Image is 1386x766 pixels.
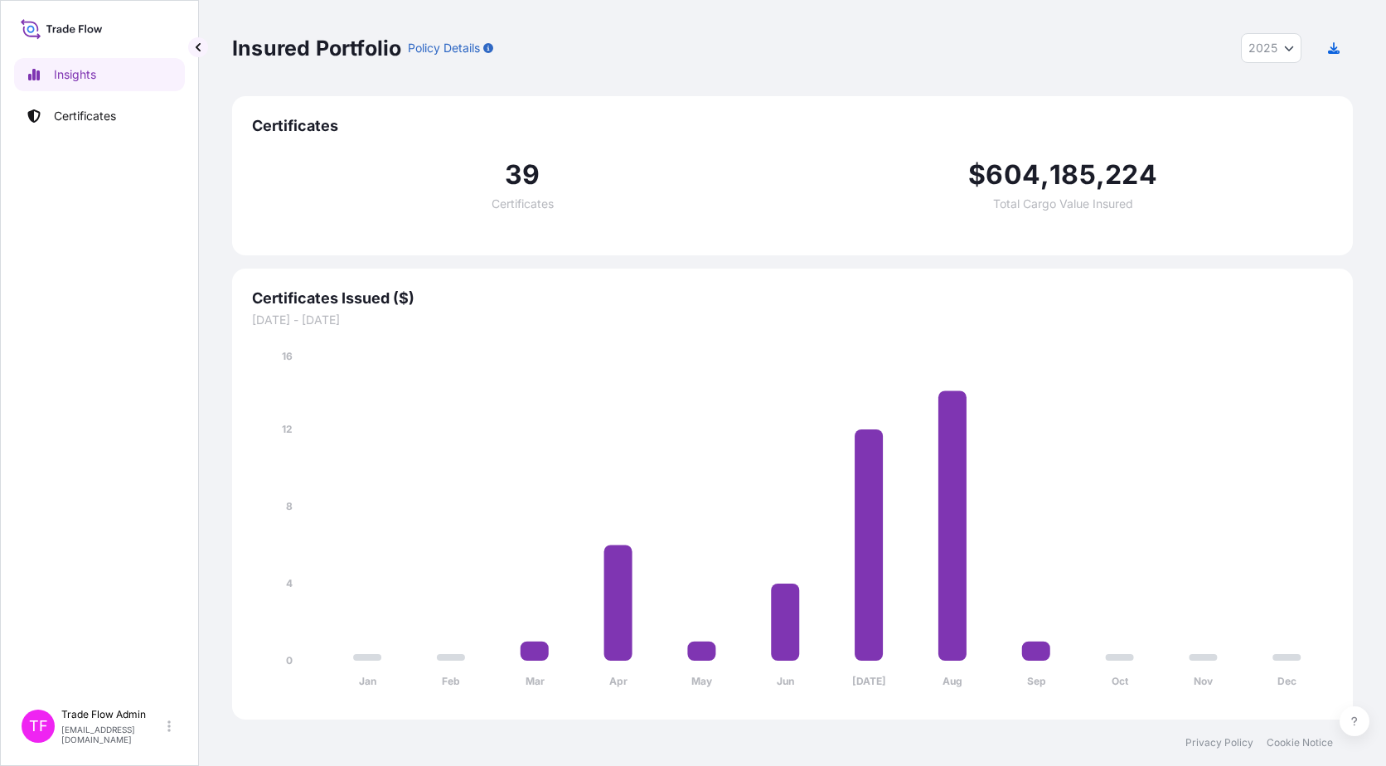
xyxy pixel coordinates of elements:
[286,654,293,667] tspan: 0
[14,99,185,133] a: Certificates
[282,423,293,435] tspan: 12
[54,108,116,124] p: Certificates
[968,162,986,188] span: $
[282,350,293,362] tspan: 16
[54,66,96,83] p: Insights
[252,116,1333,136] span: Certificates
[286,577,293,589] tspan: 4
[359,675,376,687] tspan: Jan
[14,58,185,91] a: Insights
[61,725,164,744] p: [EMAIL_ADDRESS][DOMAIN_NAME]
[1049,162,1096,188] span: 185
[408,40,480,56] p: Policy Details
[1105,162,1157,188] span: 224
[505,162,540,188] span: 39
[609,675,628,687] tspan: Apr
[29,718,48,734] span: TF
[986,162,1040,188] span: 604
[691,675,713,687] tspan: May
[252,312,1333,328] span: [DATE] - [DATE]
[1185,736,1253,749] a: Privacy Policy
[852,675,886,687] tspan: [DATE]
[1194,675,1214,687] tspan: Nov
[943,675,962,687] tspan: Aug
[492,198,554,210] span: Certificates
[526,675,545,687] tspan: Mar
[993,198,1133,210] span: Total Cargo Value Insured
[252,288,1333,308] span: Certificates Issued ($)
[1096,162,1105,188] span: ,
[61,708,164,721] p: Trade Flow Admin
[1248,40,1277,56] span: 2025
[1277,675,1296,687] tspan: Dec
[777,675,794,687] tspan: Jun
[1112,675,1129,687] tspan: Oct
[1040,162,1049,188] span: ,
[286,500,293,512] tspan: 8
[1027,675,1046,687] tspan: Sep
[442,675,460,687] tspan: Feb
[1267,736,1333,749] a: Cookie Notice
[1241,33,1301,63] button: Year Selector
[232,35,401,61] p: Insured Portfolio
